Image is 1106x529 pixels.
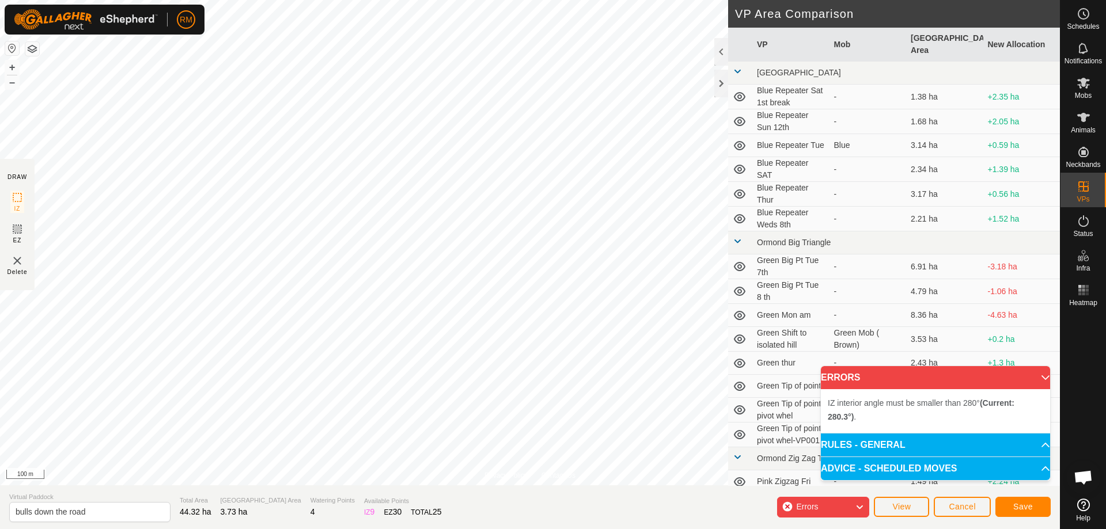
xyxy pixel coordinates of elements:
[821,373,860,382] span: ERRORS
[752,279,829,304] td: Green Big Pt Tue 8 th
[411,506,441,518] div: TOTAL
[14,9,158,30] img: Gallagher Logo
[1060,494,1106,526] a: Help
[364,506,374,518] div: IZ
[25,42,39,56] button: Map Layers
[370,507,375,516] span: 9
[892,502,911,511] span: View
[1071,127,1096,134] span: Animals
[752,28,829,62] th: VP
[393,507,402,516] span: 30
[1065,58,1102,64] span: Notifications
[180,496,211,505] span: Total Area
[1067,23,1099,30] span: Schedules
[906,134,983,157] td: 3.14 ha
[834,286,902,298] div: -
[310,507,315,516] span: 4
[906,304,983,327] td: 8.36 ha
[752,352,829,375] td: Green thur
[834,116,902,128] div: -
[906,254,983,279] td: 6.91 ha
[757,68,841,77] span: [GEOGRAPHIC_DATA]
[5,60,19,74] button: +
[834,327,902,351] div: Green Mob ( Brown)
[983,182,1060,207] td: +0.56 ha
[829,28,907,62] th: Mob
[1073,230,1093,237] span: Status
[752,327,829,352] td: Green Shift to isolated hill
[384,506,402,518] div: EZ
[821,366,1050,389] p-accordion-header: ERRORS
[752,304,829,327] td: Green Mon am
[949,502,976,511] span: Cancel
[14,204,21,213] span: IZ
[834,188,902,200] div: -
[9,492,171,502] span: Virtual Paddock
[752,85,829,109] td: Blue Repeater Sat 1st break
[752,375,829,398] td: Green Tip of point
[821,389,1050,433] p-accordion-content: ERRORS
[541,470,575,481] a: Contact Us
[983,470,1060,493] td: +2.24 ha
[983,134,1060,157] td: +0.59 ha
[310,496,355,505] span: Watering Points
[7,173,27,181] div: DRAW
[1069,299,1097,306] span: Heatmap
[983,207,1060,231] td: +1.52 ha
[1075,92,1092,99] span: Mobs
[735,7,1060,21] h2: VP Area Comparison
[834,261,902,273] div: -
[834,91,902,103] div: -
[1076,265,1090,272] span: Infra
[906,109,983,134] td: 1.68 ha
[828,398,1014,421] span: IZ interior angle must be smaller than 280° .
[821,457,1050,480] p-accordion-header: ADVICE - SCHEDULED MOVES
[995,497,1051,517] button: Save
[906,28,983,62] th: [GEOGRAPHIC_DATA] Area
[983,352,1060,375] td: +1.3 ha
[983,109,1060,134] td: +2.05 ha
[180,507,211,516] span: 44.32 ha
[834,357,902,369] div: -
[752,470,829,493] td: Pink Zigzag Fri
[7,268,28,276] span: Delete
[5,75,19,89] button: –
[752,182,829,207] td: Blue Repeater Thur
[821,440,906,450] span: RULES - GENERAL
[1076,515,1090,522] span: Help
[752,109,829,134] td: Blue Repeater Sun 12th
[983,85,1060,109] td: +2.35 ha
[906,85,983,109] td: 1.38 ha
[906,157,983,182] td: 2.34 ha
[983,304,1060,327] td: -4.63 ha
[906,327,983,352] td: 3.53 ha
[834,309,902,321] div: -
[221,507,248,516] span: 3.73 ha
[906,352,983,375] td: 2.43 ha
[821,464,957,473] span: ADVICE - SCHEDULED MOVES
[180,14,192,26] span: RM
[1077,196,1089,203] span: VPs
[1013,502,1033,511] span: Save
[834,163,902,176] div: -
[13,236,22,245] span: EZ
[834,475,902,488] div: -
[906,182,983,207] td: 3.17 ha
[10,254,24,268] img: VP
[796,502,818,511] span: Errors
[983,28,1060,62] th: New Allocation
[752,134,829,157] td: Blue Repeater Tue
[757,454,838,463] span: Ormond Zig Zag Track
[364,496,442,506] span: Available Points
[934,497,991,517] button: Cancel
[874,497,929,517] button: View
[5,41,19,55] button: Reset Map
[757,238,831,247] span: Ormond Big Triangle
[752,157,829,182] td: Blue Repeater SAT
[983,157,1060,182] td: +1.39 ha
[1066,161,1100,168] span: Neckbands
[752,398,829,423] td: Green Tip of point pivot whel
[906,207,983,231] td: 2.21 ha
[834,139,902,151] div: Blue
[752,423,829,447] td: Green Tip of point pivot whel-VP001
